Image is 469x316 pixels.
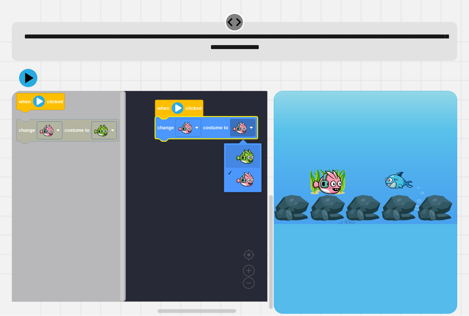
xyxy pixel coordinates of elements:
[18,99,31,104] text: when
[203,125,228,131] text: costume to
[19,128,35,133] text: change
[236,170,254,188] img: PinkFish
[236,147,254,166] img: GreenFish
[12,91,274,313] div: Blockly Workspace
[158,125,174,131] text: change
[64,128,89,133] text: costume to
[47,99,63,104] text: clicked
[157,106,170,111] text: when
[186,106,202,111] text: clicked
